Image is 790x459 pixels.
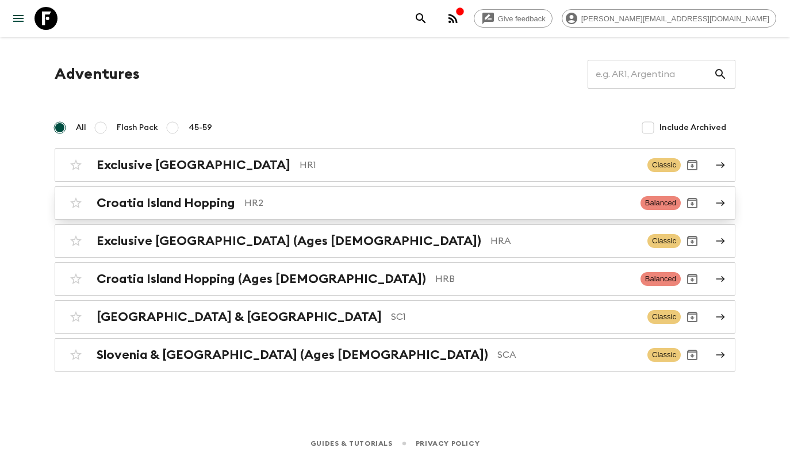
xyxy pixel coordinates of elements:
[474,9,553,28] a: Give feedback
[7,7,30,30] button: menu
[641,196,681,210] span: Balanced
[97,234,481,248] h2: Exclusive [GEOGRAPHIC_DATA] (Ages [DEMOGRAPHIC_DATA])
[244,196,631,210] p: HR2
[310,437,393,450] a: Guides & Tutorials
[641,272,681,286] span: Balanced
[647,348,681,362] span: Classic
[647,310,681,324] span: Classic
[55,63,140,86] h1: Adventures
[55,224,735,258] a: Exclusive [GEOGRAPHIC_DATA] (Ages [DEMOGRAPHIC_DATA])HRAClassicArchive
[681,229,704,253] button: Archive
[97,158,290,173] h2: Exclusive [GEOGRAPHIC_DATA]
[562,9,776,28] div: [PERSON_NAME][EMAIL_ADDRESS][DOMAIN_NAME]
[97,309,382,324] h2: [GEOGRAPHIC_DATA] & [GEOGRAPHIC_DATA]
[681,305,704,328] button: Archive
[300,158,638,172] p: HR1
[97,347,488,362] h2: Slovenia & [GEOGRAPHIC_DATA] (Ages [DEMOGRAPHIC_DATA])
[647,158,681,172] span: Classic
[435,272,631,286] p: HRB
[189,122,212,133] span: 45-59
[647,234,681,248] span: Classic
[681,192,704,215] button: Archive
[681,154,704,177] button: Archive
[76,122,86,133] span: All
[681,343,704,366] button: Archive
[55,186,735,220] a: Croatia Island HoppingHR2BalancedArchive
[409,7,432,30] button: search adventures
[97,271,426,286] h2: Croatia Island Hopping (Ages [DEMOGRAPHIC_DATA])
[575,14,776,23] span: [PERSON_NAME][EMAIL_ADDRESS][DOMAIN_NAME]
[497,348,638,362] p: SCA
[659,122,726,133] span: Include Archived
[55,262,735,296] a: Croatia Island Hopping (Ages [DEMOGRAPHIC_DATA])HRBBalancedArchive
[681,267,704,290] button: Archive
[492,14,552,23] span: Give feedback
[55,338,735,372] a: Slovenia & [GEOGRAPHIC_DATA] (Ages [DEMOGRAPHIC_DATA])SCAClassicArchive
[97,196,235,211] h2: Croatia Island Hopping
[55,148,735,182] a: Exclusive [GEOGRAPHIC_DATA]HR1ClassicArchive
[588,58,714,90] input: e.g. AR1, Argentina
[391,310,638,324] p: SC1
[416,437,480,450] a: Privacy Policy
[490,234,638,248] p: HRA
[117,122,158,133] span: Flash Pack
[55,300,735,334] a: [GEOGRAPHIC_DATA] & [GEOGRAPHIC_DATA]SC1ClassicArchive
